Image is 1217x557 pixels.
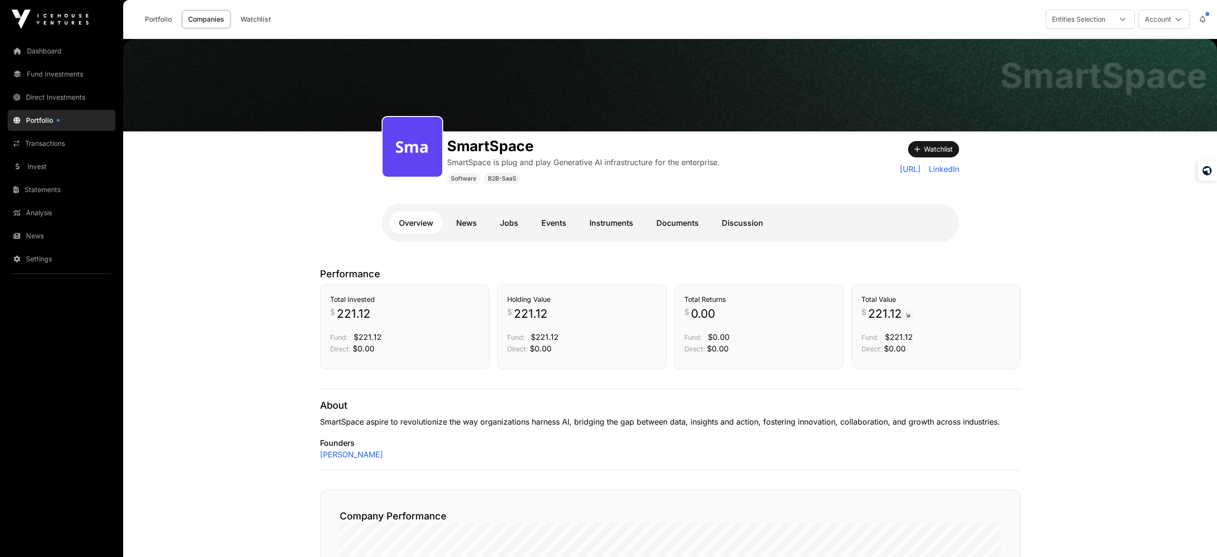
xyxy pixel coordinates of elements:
a: Dashboard [8,40,115,62]
a: News [447,211,487,234]
a: Watchlist [234,10,277,28]
img: Icehouse Ventures Logo [12,10,89,29]
div: Entities Selection [1046,10,1111,28]
h1: SmartSpace [1000,58,1207,93]
img: SmartSpace [123,39,1217,131]
span: $0.00 [353,344,374,353]
p: About [320,399,1021,412]
span: Direct: [330,345,351,353]
button: Account [1139,10,1190,29]
a: Portfolio [8,110,115,131]
a: Instruments [580,211,643,234]
span: $0.00 [530,344,551,353]
span: $ [861,306,866,318]
a: Events [532,211,576,234]
a: Invest [8,156,115,177]
span: B2B-SaaS [488,175,516,182]
span: Fund: [507,333,525,341]
span: Software [451,175,476,182]
span: $ [507,306,512,318]
span: 221.12 [337,306,371,322]
span: $221.12 [354,332,382,342]
span: 221.12 [514,306,548,322]
span: Fund: [330,333,348,341]
span: 0.00 [691,306,715,322]
a: News [8,225,115,246]
a: Settings [8,248,115,270]
span: Direct: [507,345,528,353]
span: Direct: [684,345,705,353]
a: Fund Investments [8,64,115,85]
a: Statements [8,179,115,200]
a: [URL] [900,163,921,175]
a: LinkedIn [924,163,959,175]
a: Jobs [490,211,528,234]
p: Performance [320,267,1021,281]
span: $0.00 [884,344,906,353]
a: Portfolio [139,10,178,28]
a: Direct Investments [8,87,115,108]
span: $221.12 [531,332,559,342]
iframe: Chat Widget [1169,511,1217,557]
a: Analysis [8,202,115,223]
h3: Holding Value [507,295,656,304]
h3: Total Invested [330,295,479,304]
h3: Total Value [861,295,1011,304]
nav: Tabs [389,211,951,234]
p: SmartSpace aspire to revolutionize the way organizations harness AI, bridging the gap between dat... [320,416,1021,427]
button: Watchlist [908,141,959,157]
p: SmartSpace is plug and play Generative AI infrastructure for the enterprise. [447,156,720,168]
a: Discussion [712,211,773,234]
a: Documents [647,211,708,234]
h3: Total Returns [684,295,833,304]
span: Direct: [861,345,882,353]
span: Fund: [684,333,702,341]
span: $ [330,306,335,318]
span: $221.12 [885,332,913,342]
a: Companies [182,10,231,28]
span: $ [684,306,689,318]
h2: Company Performance [340,509,1001,523]
span: 221.12 [868,306,914,322]
a: Transactions [8,133,115,154]
span: $0.00 [707,344,729,353]
a: Overview [389,211,443,234]
a: [PERSON_NAME] [320,449,383,460]
span: $0.00 [708,332,730,342]
h1: SmartSpace [447,137,720,155]
span: Fund: [861,333,879,341]
p: Founders [320,437,1021,449]
img: smartspace398.png [386,121,438,173]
